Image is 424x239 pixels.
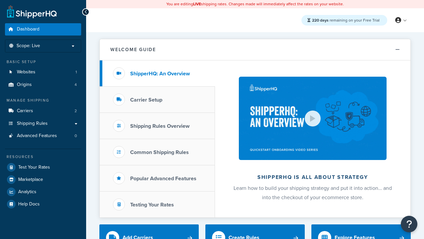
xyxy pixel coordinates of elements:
[130,149,189,155] h3: Common Shipping Rules
[130,97,162,103] h3: Carrier Setup
[5,198,81,210] a: Help Docs
[312,17,380,23] span: remaining on your Free Trial
[17,69,35,75] span: Websites
[76,69,77,75] span: 1
[5,105,81,117] a: Carriers2
[5,130,81,142] li: Advanced Features
[5,174,81,186] a: Marketplace
[75,133,77,139] span: 0
[130,123,189,129] h3: Shipping Rules Overview
[18,189,36,195] span: Analytics
[130,71,190,77] h3: ShipperHQ: An Overview
[17,43,40,49] span: Scope: Live
[18,165,50,170] span: Test Your Rates
[193,1,201,7] b: LIVE
[5,161,81,173] a: Test Your Rates
[5,66,81,78] a: Websites1
[18,201,40,207] span: Help Docs
[401,216,417,232] button: Open Resource Center
[5,98,81,103] div: Manage Shipping
[75,82,77,88] span: 4
[100,39,410,60] button: Welcome Guide
[17,121,48,126] span: Shipping Rules
[5,105,81,117] li: Carriers
[18,177,43,183] span: Marketplace
[5,66,81,78] li: Websites
[5,154,81,160] div: Resources
[312,17,329,23] strong: 220 days
[5,23,81,36] a: Dashboard
[5,118,81,130] a: Shipping Rules
[130,176,196,182] h3: Popular Advanced Features
[5,130,81,142] a: Advanced Features0
[17,27,39,32] span: Dashboard
[239,77,387,160] img: ShipperHQ is all about strategy
[130,202,174,208] h3: Testing Your Rates
[17,82,32,88] span: Origins
[75,108,77,114] span: 2
[5,79,81,91] a: Origins4
[110,47,156,52] h2: Welcome Guide
[5,186,81,198] a: Analytics
[234,184,392,201] span: Learn how to build your shipping strategy and put it into action… and into the checkout of your e...
[5,59,81,65] div: Basic Setup
[17,133,57,139] span: Advanced Features
[233,174,393,180] h2: ShipperHQ is all about strategy
[5,79,81,91] li: Origins
[17,108,33,114] span: Carriers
